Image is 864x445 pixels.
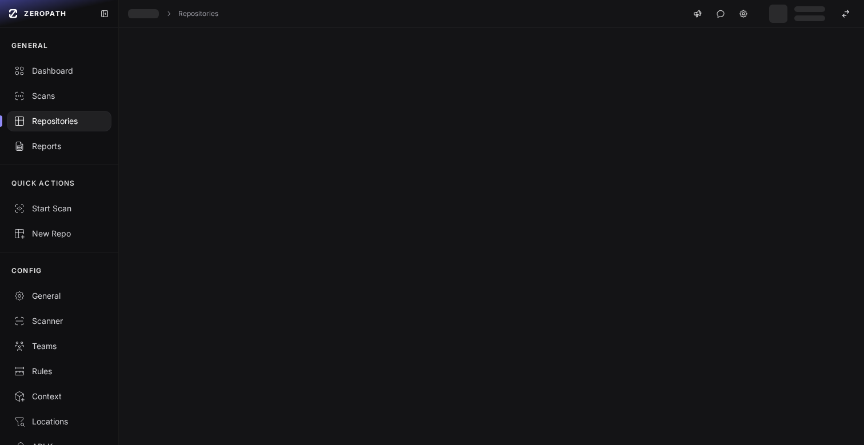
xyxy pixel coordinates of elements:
div: New Repo [14,228,105,239]
div: Start Scan [14,203,105,214]
nav: breadcrumb [128,9,218,18]
div: Scans [14,90,105,102]
span: ZEROPATH [24,9,66,18]
p: QUICK ACTIONS [11,179,75,188]
a: Repositories [178,9,218,18]
p: GENERAL [11,41,48,50]
div: Teams [14,340,105,352]
a: ZEROPATH [5,5,91,23]
div: Locations [14,416,105,427]
div: Scanner [14,315,105,327]
div: Repositories [14,115,105,127]
div: Rules [14,366,105,377]
div: Reports [14,141,105,152]
svg: chevron right, [165,10,173,18]
p: CONFIG [11,266,42,275]
div: Dashboard [14,65,105,77]
div: General [14,290,105,302]
div: Context [14,391,105,402]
